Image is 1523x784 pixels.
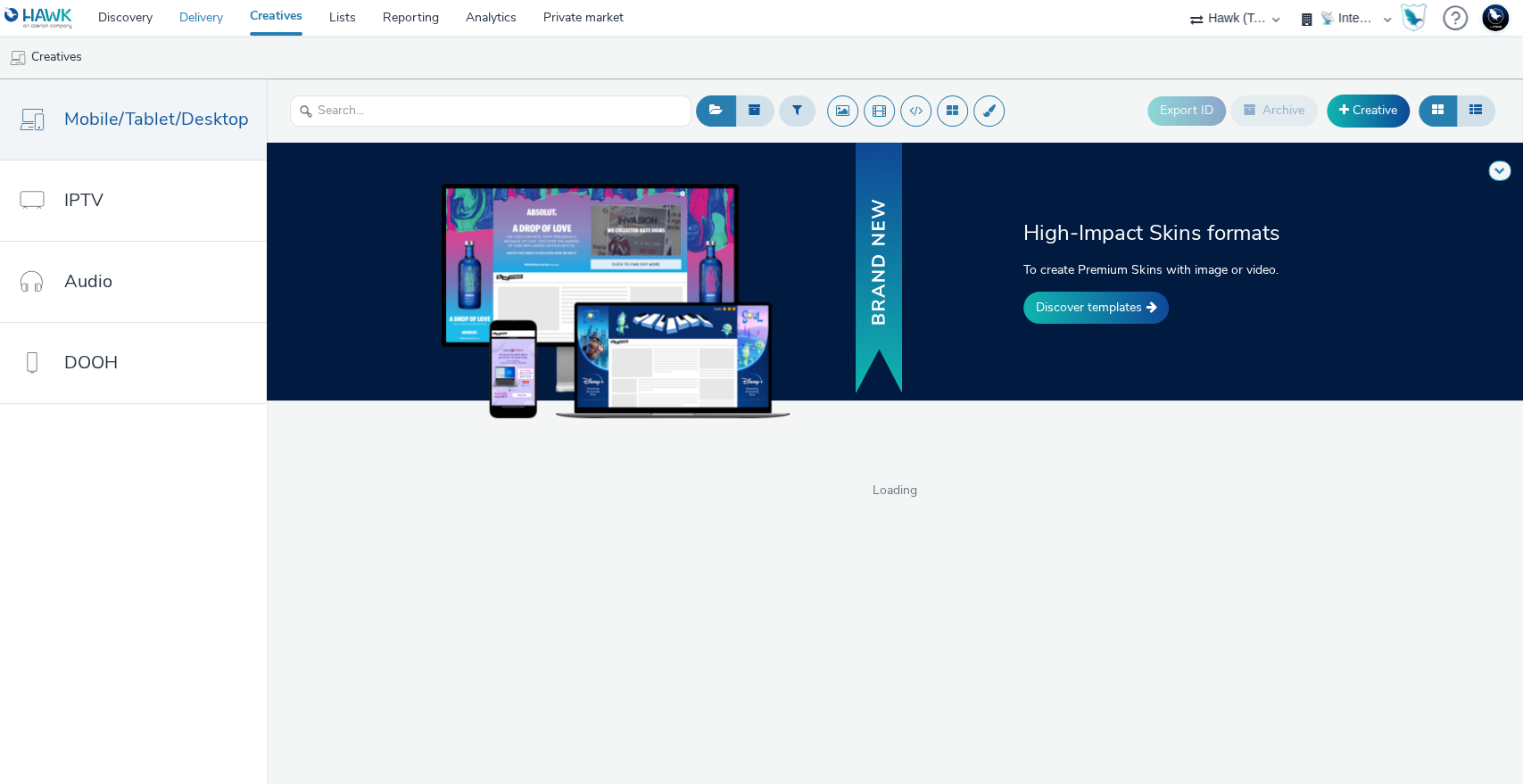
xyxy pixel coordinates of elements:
span: IPTV [64,187,103,213]
span: Loading [267,482,1523,499]
button: Table [1456,95,1495,126]
p: To create Premium Skins with image or video. [1023,260,1328,279]
img: Hawk Academy [1400,4,1427,32]
span: Audio [64,268,112,294]
input: Search... [290,95,691,127]
button: Grid [1419,95,1457,126]
span: Mobile/Tablet/Desktop [64,106,249,132]
img: banner with new text [852,140,906,398]
img: undefined Logo [4,7,73,29]
a: Discover templates [1023,292,1169,324]
img: Support Hawk [1482,4,1509,31]
button: Export ID [1147,96,1226,125]
img: example of skins on dekstop, tablet and mobile devices [442,184,790,417]
a: Hawk Academy [1400,4,1434,32]
button: Archive [1230,95,1318,126]
a: Creative [1327,95,1410,127]
h2: High-Impact Skins formats [1023,219,1328,247]
img: mobile [9,49,27,67]
span: DOOH [64,350,118,375]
